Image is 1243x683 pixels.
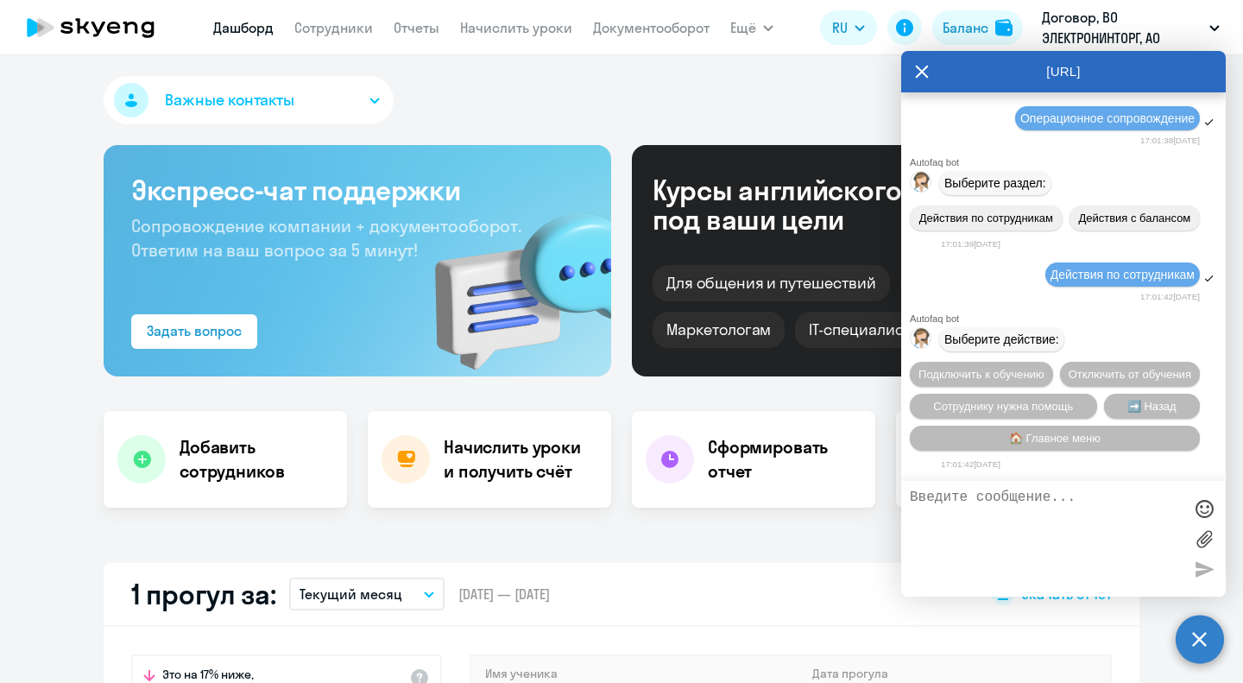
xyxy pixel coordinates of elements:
button: RU [820,10,877,45]
a: Начислить уроки [460,19,572,36]
button: Отключить от обучения [1060,362,1200,387]
div: Бизнес и командировки [900,265,1106,301]
button: Действия с балансом [1069,206,1200,231]
time: 17:01:42[DATE] [1140,292,1200,301]
h2: 1 прогул за: [131,577,275,611]
time: 17:01:38[DATE] [1140,136,1200,145]
a: Сотрудники [294,19,373,36]
h4: Добавить сотрудников [180,435,333,484]
a: Отчеты [394,19,439,36]
span: Операционное сопровождение [1020,111,1195,125]
span: 🏠 Главное меню [1009,432,1101,445]
span: RU [832,17,848,38]
button: Важные контакты [104,76,394,124]
button: Текущий месяц [289,578,445,610]
button: Балансbalance [932,10,1023,45]
span: Действия по сотрудникам [1051,268,1195,281]
div: Autofaq bot [910,313,1226,324]
div: Баланс [943,17,988,38]
button: Сотруднику нужна помощь [910,394,1097,419]
button: Подключить к обучению [910,362,1053,387]
span: Действия с балансом [1078,212,1190,225]
span: [DATE] — [DATE] [458,585,550,604]
span: Подключить к обучению [918,368,1044,381]
img: bot avatar [911,172,932,197]
h4: Сформировать отчет [708,435,861,484]
button: Ещё [730,10,773,45]
time: 17:01:39[DATE] [941,239,1000,249]
span: Сотруднику нужна помощь [933,400,1073,413]
h4: Начислить уроки и получить счёт [444,435,594,484]
a: Дашборд [213,19,274,36]
span: Ещё [730,17,756,38]
p: Текущий месяц [300,584,402,604]
span: Действия по сотрудникам [919,212,1053,225]
p: Договор, ВО ЭЛЕКТРОНИНТОРГ, АО [1042,7,1202,48]
button: 🏠 Главное меню [910,426,1200,451]
span: Выберите действие: [944,332,1059,346]
img: bot avatar [911,328,932,353]
div: Маркетологам [653,312,785,348]
span: Сопровождение компании + документооборот. Ответим на ваш вопрос за 5 минут! [131,215,521,261]
span: Важные контакты [165,89,294,111]
label: Лимит 10 файлов [1191,526,1217,552]
a: Документооборот [593,19,710,36]
time: 17:01:42[DATE] [941,459,1000,469]
span: Выберите раздел: [944,176,1046,190]
div: Задать вопрос [147,320,242,341]
span: Отключить от обучения [1069,368,1191,381]
div: Курсы английского под ваши цели [653,175,948,234]
button: Договор, ВО ЭЛЕКТРОНИНТОРГ, АО [1033,7,1228,48]
div: IT-специалистам [795,312,943,348]
img: bg-img [410,182,611,376]
span: ➡️ Назад [1127,400,1177,413]
button: Задать вопрос [131,314,257,349]
div: Для общения и путешествий [653,265,890,301]
button: Действия по сотрудникам [910,206,1063,231]
div: Autofaq bot [910,157,1226,168]
button: ➡️ Назад [1104,394,1201,419]
h3: Экспресс-чат поддержки [131,173,584,207]
img: balance [995,19,1013,36]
